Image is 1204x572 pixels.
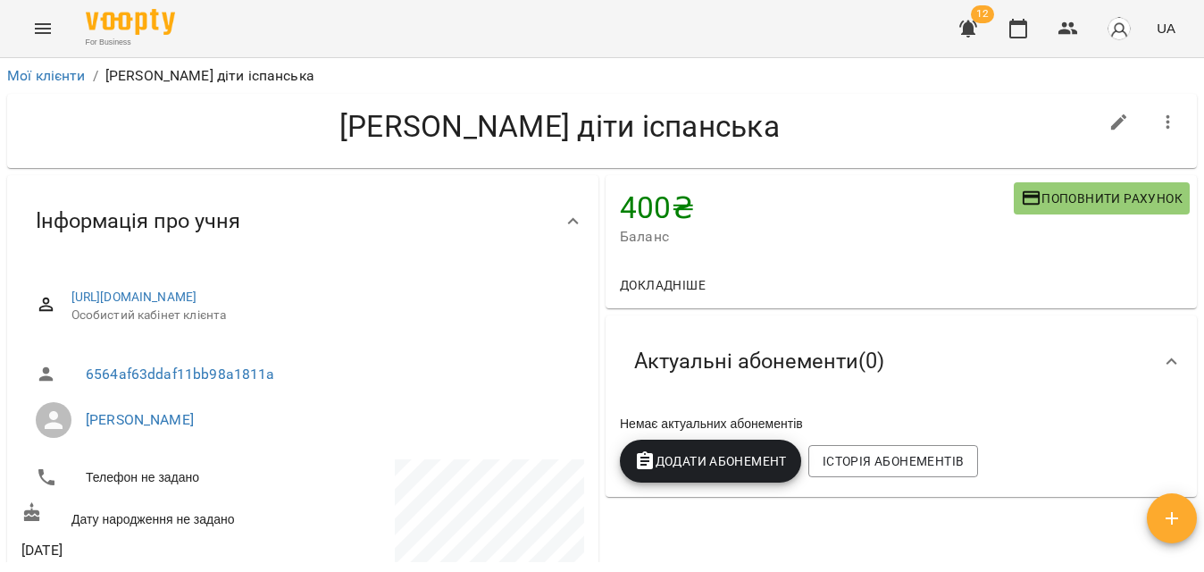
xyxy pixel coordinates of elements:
div: Інформація про учня [7,175,598,267]
span: Актуальні абонементи ( 0 ) [634,348,884,375]
li: / [93,65,98,87]
span: Баланс [620,226,1014,248]
span: Поповнити рахунок [1021,188,1183,209]
div: Немає актуальних абонементів [616,411,1186,436]
div: Актуальні абонементи(0) [606,315,1197,408]
li: Телефон не задано [21,459,299,495]
img: avatar_s.png [1107,16,1132,41]
button: Поповнити рахунок [1014,182,1190,214]
button: Докладніше [613,269,713,301]
img: Voopty Logo [86,9,175,35]
span: Додати Абонемент [634,450,787,472]
span: UA [1157,19,1175,38]
span: Докладніше [620,274,706,296]
span: For Business [86,37,175,48]
span: Історія абонементів [823,450,964,472]
span: Інформація про учня [36,207,240,235]
a: [PERSON_NAME] [86,411,194,428]
button: Додати Абонемент [620,440,801,483]
nav: breadcrumb [7,65,1197,87]
button: UA [1150,12,1183,45]
div: Дату народження не задано [18,499,303,532]
a: [URL][DOMAIN_NAME] [71,290,197,304]
span: 12 [971,5,994,23]
span: Особистий кабінет клієнта [71,307,570,324]
span: [DATE] [21,540,299,561]
button: Історія абонементів [808,445,978,477]
h4: [PERSON_NAME] діти іспанська [21,108,1098,145]
a: Мої клієнти [7,67,86,84]
a: 6564af63ddaf11bb98a1811a [86,366,275,383]
h4: 400 ₴ [620,189,1014,226]
button: Menu [21,7,64,50]
p: [PERSON_NAME] діти іспанська [105,65,314,87]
